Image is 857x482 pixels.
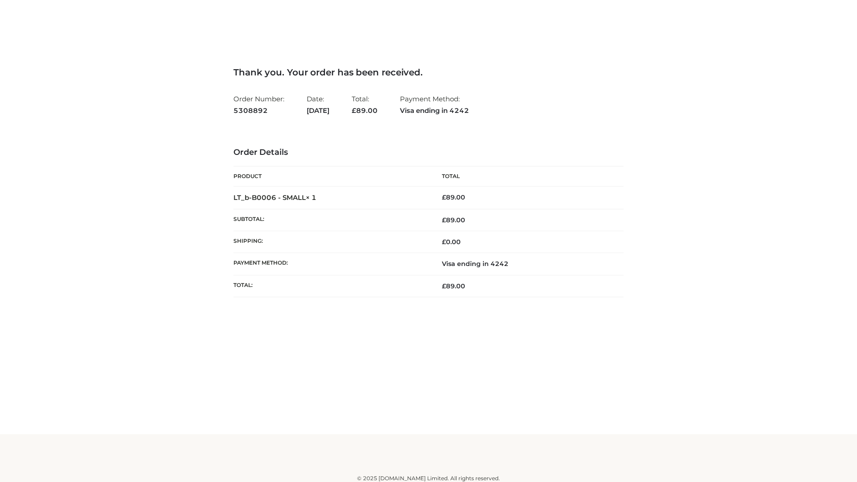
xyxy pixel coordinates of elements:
strong: × 1 [306,193,316,202]
th: Subtotal: [233,209,428,231]
li: Total: [352,91,378,118]
th: Payment method: [233,253,428,275]
th: Product [233,166,428,187]
th: Shipping: [233,231,428,253]
span: £ [442,238,446,246]
td: Visa ending in 4242 [428,253,624,275]
span: £ [442,193,446,201]
span: £ [352,106,356,115]
span: £ [442,216,446,224]
span: 89.00 [352,106,378,115]
strong: Visa ending in 4242 [400,105,469,116]
li: Payment Method: [400,91,469,118]
li: Order Number: [233,91,284,118]
th: Total [428,166,624,187]
h3: Thank you. Your order has been received. [233,67,624,78]
li: Date: [307,91,329,118]
strong: 5308892 [233,105,284,116]
h3: Order Details [233,148,624,158]
strong: LT_b-B0006 - SMALL [233,193,316,202]
bdi: 0.00 [442,238,461,246]
span: 89.00 [442,282,465,290]
strong: [DATE] [307,105,329,116]
span: 89.00 [442,216,465,224]
bdi: 89.00 [442,193,465,201]
span: £ [442,282,446,290]
th: Total: [233,275,428,297]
